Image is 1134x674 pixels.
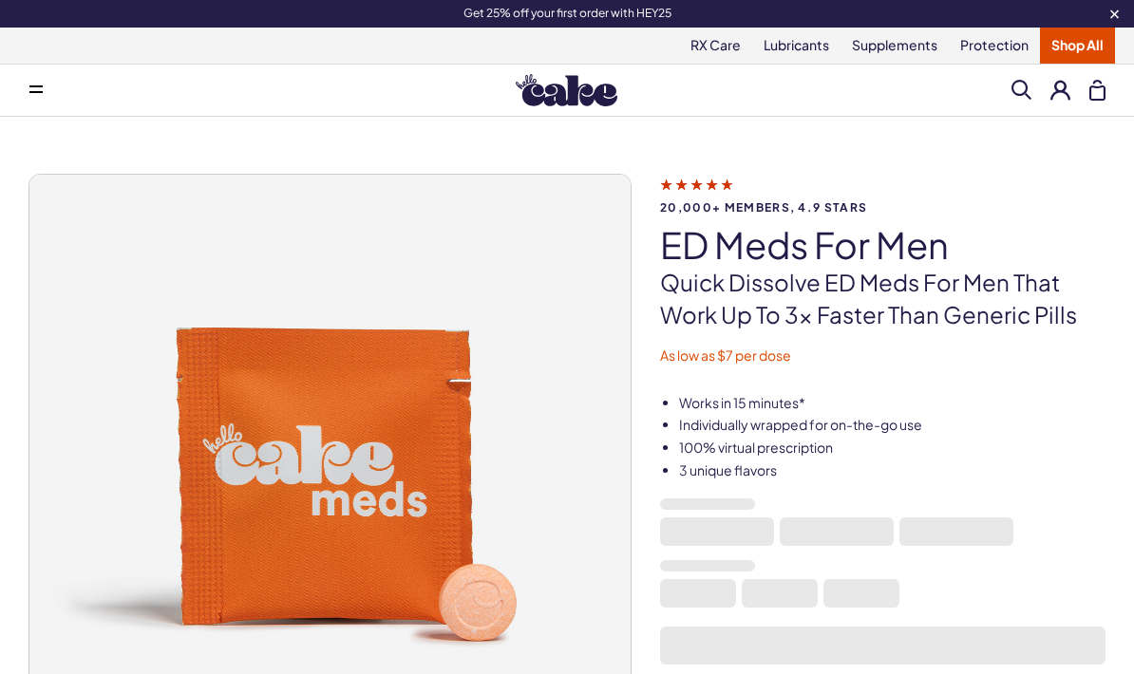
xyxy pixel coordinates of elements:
[660,176,1106,214] a: 20,000+ members, 4.9 stars
[679,416,1106,435] li: Individually wrapped for on-the-go use
[660,346,1106,365] p: As low as $7 per dose
[1040,28,1115,64] a: Shop All
[752,28,841,64] a: Lubricants
[679,394,1106,413] li: Works in 15 minutes*
[660,225,1106,265] h1: ED Meds for Men
[841,28,949,64] a: Supplements
[679,461,1106,480] li: 3 unique flavors
[679,28,752,64] a: RX Care
[660,267,1106,330] p: Quick dissolve ED Meds for men that work up to 3x faster than generic pills
[660,201,1106,214] span: 20,000+ members, 4.9 stars
[679,439,1106,458] li: 100% virtual prescription
[516,74,617,106] img: Hello Cake
[949,28,1040,64] a: Protection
